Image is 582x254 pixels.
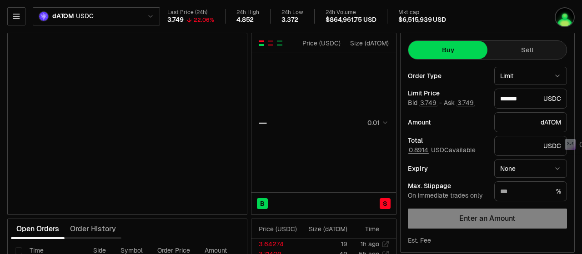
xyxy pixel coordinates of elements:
button: None [494,159,567,178]
button: 3.749 [457,99,475,106]
button: Show Sell Orders Only [267,40,274,47]
div: 24h Volume [326,9,376,16]
button: Show Buy Orders Only [276,40,283,47]
div: Total [408,137,487,144]
div: Order Type [408,73,487,79]
span: dATOM [52,12,74,20]
div: Amount [408,119,487,125]
div: Time [355,224,379,234]
div: 3.749 [167,16,184,24]
div: Last Price (24h) [167,9,214,16]
div: Price ( USDC ) [259,224,299,234]
div: 24h Low [281,9,303,16]
div: $864,961.75 USD [326,16,376,24]
td: 19 [299,239,348,249]
div: $6,515,939 USD [398,16,446,24]
div: Mkt cap [398,9,446,16]
div: 3.372 [281,16,298,24]
button: Sell [487,41,567,59]
div: % [494,181,567,201]
img: Kycka wallet [556,8,574,26]
div: Limit Price [408,90,487,96]
td: 3.64274 [251,239,299,249]
button: 0.01 [365,117,389,128]
button: 0.8914 [408,146,429,154]
div: Size ( dATOM ) [348,39,389,48]
span: B [260,199,265,208]
div: Est. Fee [408,236,431,245]
div: dATOM [494,112,567,132]
button: Show Buy and Sell Orders [258,40,265,47]
div: 22.06% [194,16,214,24]
iframe: Financial Chart [8,33,247,214]
div: On immediate trades only [408,192,487,200]
div: Max. Slippage [408,183,487,189]
div: 4.852 [236,16,254,24]
button: Buy [408,41,487,59]
div: — [259,116,267,129]
div: Size ( dATOM ) [306,224,347,234]
div: Price ( USDC ) [300,39,341,48]
div: 24h High [236,9,259,16]
span: USDC [76,12,93,20]
button: Order History [65,220,121,238]
span: USDC available [408,146,476,154]
span: Bid - [408,99,442,107]
button: Limit [494,67,567,85]
img: dATOM Logo [39,12,48,21]
button: Open Orders [11,220,65,238]
span: S [383,199,387,208]
div: USDC [494,136,567,156]
time: 1h ago [361,240,379,248]
div: Expiry [408,165,487,172]
div: USDC [494,89,567,109]
span: Ask [444,99,475,107]
button: 3.749 [419,99,437,106]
